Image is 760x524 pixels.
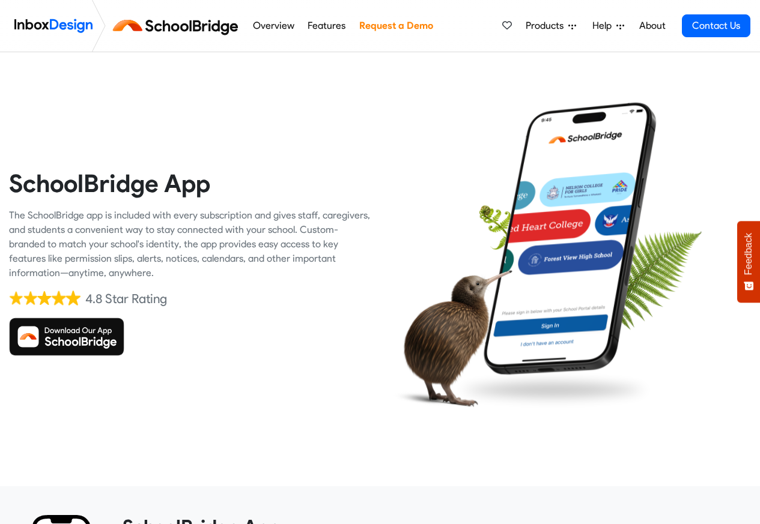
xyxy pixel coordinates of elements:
a: Products [521,14,581,38]
span: Products [526,19,568,33]
a: Contact Us [682,14,750,37]
img: shadow.png [451,368,656,412]
a: Help [588,14,629,38]
a: Overview [249,14,297,38]
img: kiwi_bird.png [389,259,512,416]
heading: SchoolBridge App [9,168,371,199]
button: Feedback - Show survey [737,221,760,303]
div: 4.8 Star Rating [85,290,167,308]
img: schoolbridge logo [111,11,246,40]
a: Request a Demo [356,14,436,38]
span: Feedback [743,233,754,275]
span: Help [592,19,616,33]
a: About [636,14,669,38]
div: The SchoolBridge app is included with every subscription and gives staff, caregivers, and student... [9,208,371,280]
img: phone.png [475,101,666,375]
a: Features [305,14,349,38]
img: Download SchoolBridge App [9,318,124,356]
